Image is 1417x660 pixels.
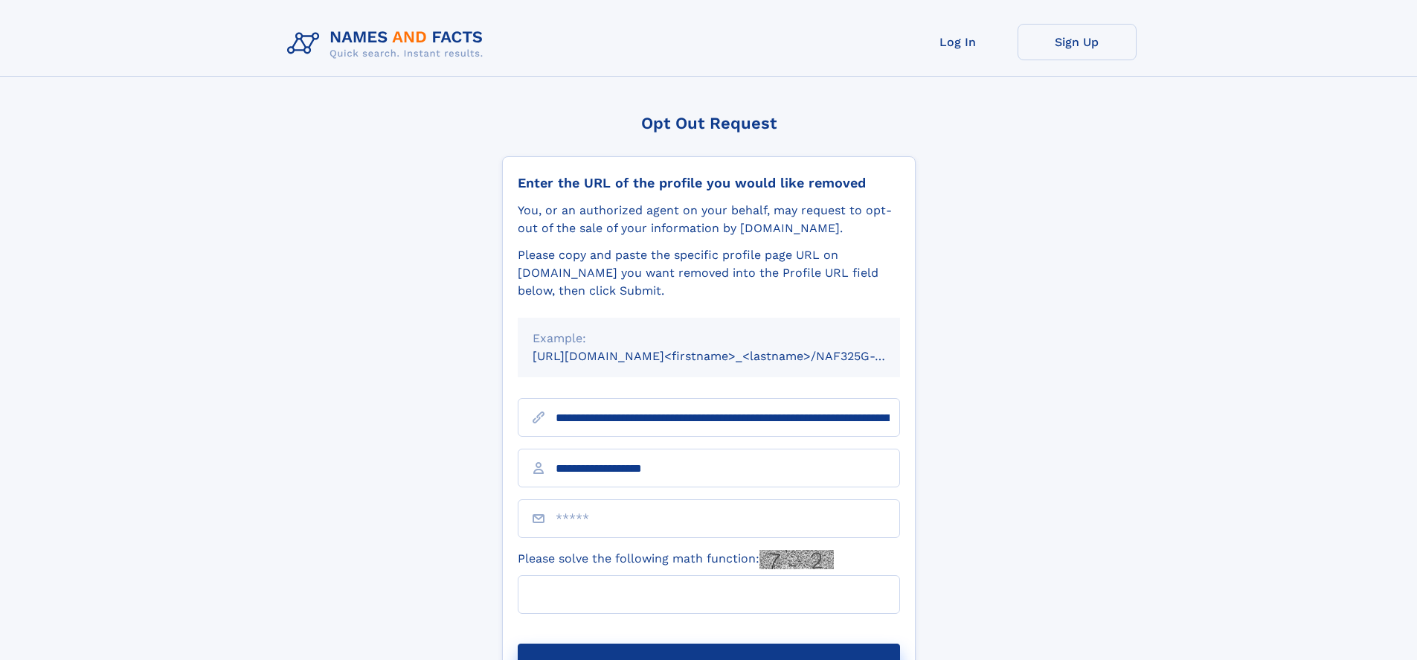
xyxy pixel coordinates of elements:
[518,246,900,300] div: Please copy and paste the specific profile page URL on [DOMAIN_NAME] you want removed into the Pr...
[281,24,495,64] img: Logo Names and Facts
[1018,24,1137,60] a: Sign Up
[518,550,834,569] label: Please solve the following math function:
[518,175,900,191] div: Enter the URL of the profile you would like removed
[502,114,916,132] div: Opt Out Request
[533,349,928,363] small: [URL][DOMAIN_NAME]<firstname>_<lastname>/NAF325G-xxxxxxxx
[518,202,900,237] div: You, or an authorized agent on your behalf, may request to opt-out of the sale of your informatio...
[533,330,885,347] div: Example:
[899,24,1018,60] a: Log In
